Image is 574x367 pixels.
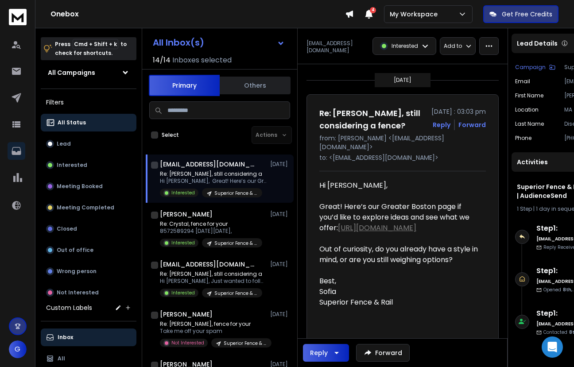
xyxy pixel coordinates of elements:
[41,64,136,81] button: All Campaigns
[483,5,558,23] button: Get Free Credits
[160,178,266,185] p: Hi [PERSON_NAME], Great! Here’s our Greater
[46,303,92,312] h3: Custom Labels
[57,204,114,211] p: Meeting Completed
[160,310,213,319] h1: [PERSON_NAME]
[444,42,462,50] p: Add to
[319,107,426,132] h1: Re: [PERSON_NAME], still considering a fence?
[41,156,136,174] button: Interested
[310,348,328,357] div: Reply
[57,225,77,232] p: Closed
[303,344,349,362] button: Reply
[41,328,136,346] button: Inbox
[224,340,266,347] p: Superior Fence & Rail | July | AudienceSend
[392,42,418,50] p: Interested
[153,38,204,47] h1: All Inbox(s)
[458,120,486,129] div: Forward
[41,263,136,280] button: Wrong person
[319,297,479,308] div: Superior Fence & Rail
[394,77,411,84] p: [DATE]
[306,40,367,54] p: [EMAIL_ADDRESS][DOMAIN_NAME]
[160,170,266,178] p: Re: [PERSON_NAME], still considering a
[9,340,27,358] button: G
[58,119,86,126] p: All Status
[160,260,257,269] h1: [EMAIL_ADDRESS][DOMAIN_NAME]
[356,344,410,362] button: Forward
[214,190,257,197] p: Superior Fence & Rail | [DATE] | AudienceSend
[515,64,555,71] button: Campaign
[41,114,136,131] button: All Status
[58,355,65,362] p: All
[220,76,291,95] button: Others
[160,228,262,235] p: 8572589294 [DATE][DATE],
[319,180,479,233] div: Hi [PERSON_NAME], Great! Here’s our Greater Boston page if you’d like to explore ideas and see wh...
[502,10,552,19] p: Get Free Credits
[270,161,290,168] p: [DATE]
[270,261,290,268] p: [DATE]
[146,34,292,51] button: All Inbox(s)
[57,140,71,147] p: Lead
[515,106,539,113] p: location
[515,120,544,127] p: Last Name
[41,284,136,301] button: Not Interested
[57,268,97,275] p: Wrong person
[57,289,99,296] p: Not Interested
[214,290,257,297] p: Superior Fence & Rail | August | AudienceSend
[542,336,563,358] div: Open Intercom Messenger
[319,134,486,151] p: from: [PERSON_NAME] <[EMAIL_ADDRESS][DOMAIN_NAME]>
[171,240,195,246] p: Interested
[172,55,232,66] h3: Inboxes selected
[41,220,136,238] button: Closed
[319,286,479,297] div: Sofia
[515,135,531,142] p: Phone
[160,321,266,328] p: Re: [PERSON_NAME], fence for your
[41,199,136,216] button: Meeting Completed
[214,240,257,247] p: Superior Fence & Rail | July | Facebook
[517,39,558,48] p: Lead Details
[57,162,87,169] p: Interested
[171,290,195,296] p: Interested
[58,334,73,341] p: Inbox
[41,241,136,259] button: Out of office
[57,247,93,254] p: Out of office
[171,340,204,346] p: Not Interested
[55,40,127,58] p: Press to check for shortcuts.
[160,270,266,278] p: Re: [PERSON_NAME], still considering a
[57,183,103,190] p: Meeting Booked
[319,153,486,162] p: to: <[EMAIL_ADDRESS][DOMAIN_NAME]>
[41,96,136,108] h3: Filters
[338,223,416,233] a: [URL][DOMAIN_NAME]
[48,68,95,77] h1: All Campaigns
[515,78,530,85] p: Email
[270,211,290,218] p: [DATE]
[270,311,290,318] p: [DATE]
[160,160,257,169] h1: [EMAIL_ADDRESS][DOMAIN_NAME]
[390,10,441,19] p: My Workspace
[160,210,213,219] h1: [PERSON_NAME]
[171,189,195,196] p: Interested
[517,205,532,212] span: 1 Step
[160,328,266,335] p: Take me off your spam
[153,55,171,66] span: 14 / 14
[41,178,136,195] button: Meeting Booked
[73,39,118,49] span: Cmd + Shift + k
[41,135,136,153] button: Lead
[319,276,479,286] div: Best,
[431,107,486,116] p: [DATE] : 03:03 pm
[433,120,450,129] button: Reply
[149,75,220,96] button: Primary
[160,278,266,285] p: Hi [PERSON_NAME], Just wanted to follow
[370,7,376,13] span: 4
[319,244,479,265] div: Out of curiosity, do you already have a style in mind, or are you still weighing options?
[9,9,27,25] img: logo
[515,64,546,71] p: Campaign
[160,220,262,228] p: Re: Crystal, fence for your
[162,131,179,139] label: Select
[50,9,345,19] h1: Onebox
[515,92,543,99] p: First Name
